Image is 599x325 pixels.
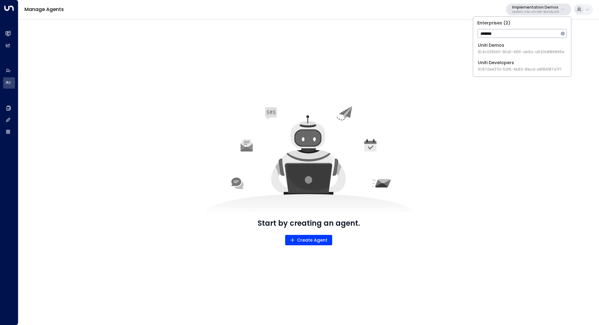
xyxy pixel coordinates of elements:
[478,67,562,72] span: ID: 87de427b-52f6-4b62-8ecd-e9f84f87a7f7
[24,6,64,13] a: Manage Agents
[512,11,559,13] p: b3a29f54-415e-4f15-8581-58d74f8c4678
[478,60,562,72] div: Uniti Developers
[478,42,564,55] div: Uniti Demos
[285,235,333,245] button: Create Agent
[258,218,360,229] p: Start by creating an agent.
[476,19,568,27] p: Enterprises ( 2 )
[290,236,328,244] span: Create Agent
[506,4,571,15] button: Implementation Demosb3a29f54-415e-4f15-8581-58d74f8c4678
[478,49,564,55] span: ID: 4c025b01-9fa0-46ff-ab3a-a620b886896e
[512,5,559,9] p: Implementation Demos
